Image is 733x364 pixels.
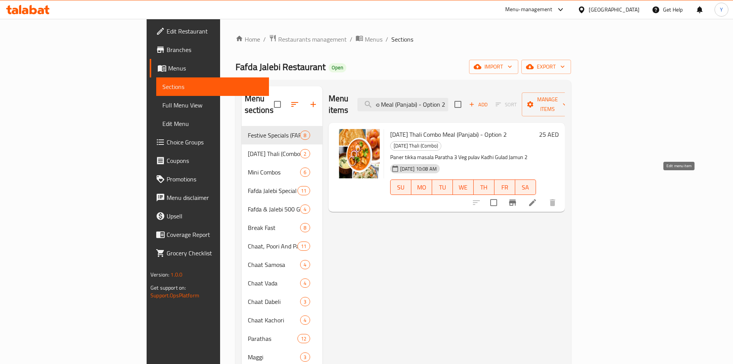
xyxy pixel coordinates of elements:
[156,77,269,96] a: Sections
[301,261,309,268] span: 4
[167,27,263,36] span: Edit Restaurant
[435,182,450,193] span: TU
[235,34,571,44] nav: breadcrumb
[589,5,639,14] div: [GEOGRAPHIC_DATA]
[491,99,522,111] span: Select section first
[248,223,301,232] span: Break Fast
[397,165,440,173] span: [DATE] 10:08 AM
[167,174,263,184] span: Promotions
[298,335,309,342] span: 12
[301,317,309,324] span: 4
[304,95,322,114] button: Add section
[300,297,310,306] div: items
[494,179,515,195] button: FR
[518,182,533,193] span: SA
[300,278,310,288] div: items
[357,98,448,111] input: search
[432,179,453,195] button: TU
[539,129,559,140] h6: 25 AED
[450,96,466,112] span: Select section
[150,133,269,151] a: Choice Groups
[248,242,298,251] span: Chaat, Poori And Papadi
[242,144,322,163] div: [DATE] Thali (Combo)2
[150,188,269,207] a: Menu disclaimer
[242,329,322,348] div: Parathas12
[301,280,309,287] span: 4
[248,278,301,288] span: Chaat Vada
[300,260,310,269] div: items
[301,169,309,176] span: 6
[150,40,269,59] a: Branches
[167,138,263,147] span: Choice Groups
[301,132,309,139] span: 8
[503,193,522,212] button: Branch-specific-item
[242,126,322,144] div: Festive Specials (FARARI)8
[394,182,408,193] span: SU
[278,35,347,44] span: Restaurants management
[248,205,301,214] span: Fafda & Jalebi 500 GM & 1 KG
[329,64,346,71] span: Open
[150,283,186,293] span: Get support on:
[235,58,326,75] span: Fafda Jalebi Restaurant
[390,141,441,151] div: Sunday Thali (Combo)
[298,187,309,195] span: 11
[528,62,565,72] span: export
[150,244,269,262] a: Grocery Checklist
[300,315,310,325] div: items
[242,181,322,200] div: Fafda Jalebi Special11
[162,119,263,128] span: Edit Menu
[505,5,553,14] div: Menu-management
[515,179,536,195] button: SA
[466,99,491,111] button: Add
[528,95,567,114] span: Manage items
[242,292,322,311] div: Chaat Dabeli3
[248,260,301,269] div: Chaat Samosa
[468,100,489,109] span: Add
[162,101,263,110] span: Full Menu View
[156,114,269,133] a: Edit Menu
[301,224,309,231] span: 8
[543,193,562,212] button: delete
[167,230,263,239] span: Coverage Report
[474,179,494,195] button: TH
[248,297,301,306] span: Chaat Dabeli
[300,205,310,214] div: items
[390,179,411,195] button: SU
[486,195,502,211] span: Select to update
[269,96,286,112] span: Select all sections
[150,59,269,77] a: Menus
[248,131,301,140] span: Festive Specials (FARARI)
[269,34,347,44] a: Restaurants management
[167,156,263,165] span: Coupons
[150,22,269,40] a: Edit Restaurant
[248,352,301,362] div: Maggi
[248,168,301,177] span: Mini Combos
[391,141,441,150] span: [DATE] Thali (Combo)
[522,92,573,116] button: Manage items
[466,99,491,111] span: Add item
[386,35,388,44] li: /
[170,270,182,280] span: 1.0.0
[297,242,310,251] div: items
[242,218,322,237] div: Break Fast8
[242,274,322,292] div: Chaat Vada4
[286,95,304,114] span: Sort sections
[150,290,199,300] a: Support.OpsPlatform
[248,334,298,343] div: Parathas
[391,35,413,44] span: Sections
[150,170,269,188] a: Promotions
[242,311,322,329] div: Chaat Kachori4
[242,200,322,218] div: Fafda & Jalebi 500 GM & 1 KG4
[720,5,723,14] span: Y
[335,129,384,178] img: Sunday Thali Combo Meal (Panjabi) - Option 2
[298,243,309,250] span: 11
[248,149,301,158] div: Sunday Thali (Combo)
[167,193,263,202] span: Menu disclaimer
[365,35,382,44] span: Menus
[248,315,301,325] div: Chaat Kachori
[297,186,310,195] div: items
